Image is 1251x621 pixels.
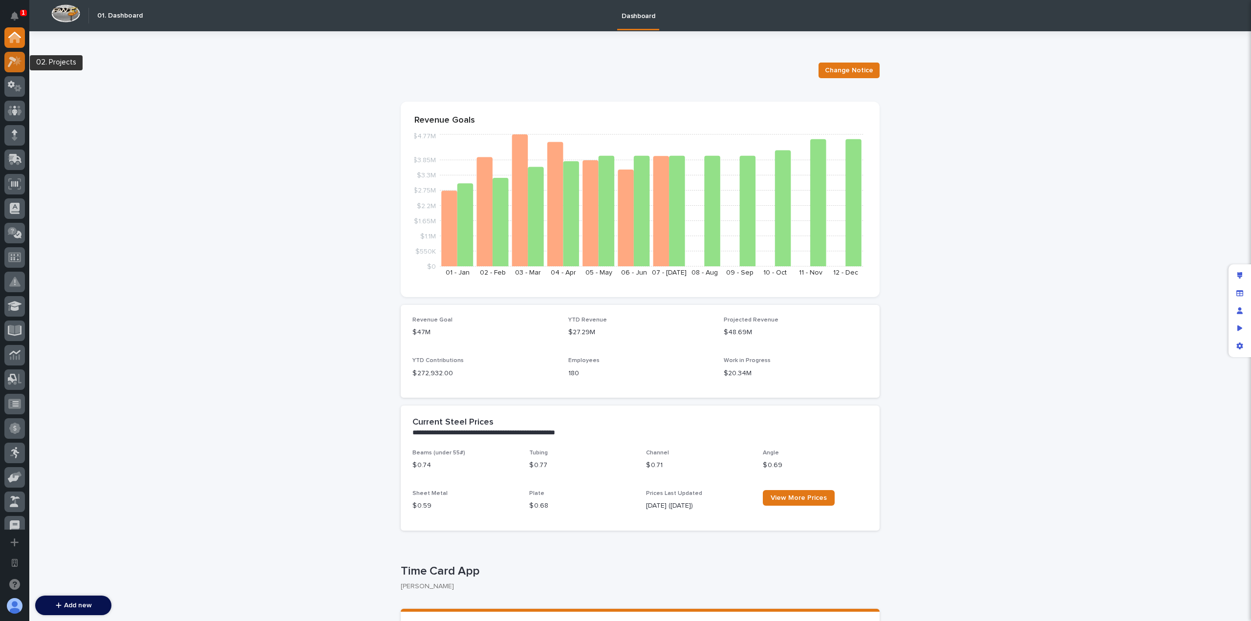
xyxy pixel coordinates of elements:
[724,368,868,379] p: $20.34M
[413,133,436,140] tspan: $4.77M
[799,269,822,276] text: 11 - Nov
[412,501,518,511] p: $ 0.59
[401,564,876,578] p: Time Card App
[10,108,27,126] img: 1736555164131-43832dd5-751b-4058-ba23-39d91318e5a0
[1231,302,1249,320] div: Manage users
[724,317,778,323] span: Projected Revenue
[412,368,557,379] p: $ 272,932.00
[551,269,576,276] text: 04 - Apr
[166,111,178,123] button: Start new chat
[763,450,779,456] span: Angle
[691,269,718,276] text: 08 - Aug
[585,269,612,276] text: 05 - May
[568,317,607,323] span: YTD Revenue
[10,9,29,29] img: Stacker
[763,269,787,276] text: 10 - Oct
[4,532,25,553] button: Add a new app...
[771,494,827,501] span: View More Prices
[529,491,544,496] span: Plate
[1231,320,1249,337] div: Preview as
[412,450,465,456] span: Beams (under 55#)
[1231,284,1249,302] div: Manage fields and data
[414,115,866,126] p: Revenue Goals
[51,4,80,22] img: Workspace Logo
[412,358,464,364] span: YTD Contributions
[763,490,835,506] a: View More Prices
[529,460,634,471] p: $ 0.77
[4,553,25,573] button: Open workspace settings
[1231,337,1249,355] div: App settings
[412,327,557,338] p: $47M
[69,180,118,188] a: Powered byPylon
[417,172,436,179] tspan: $3.3M
[420,233,436,239] tspan: $1.1M
[401,582,872,591] p: [PERSON_NAME]
[568,358,600,364] span: Employees
[446,269,470,276] text: 01 - Jan
[4,574,25,595] button: Open support chat
[10,158,18,166] div: 📖
[568,327,712,338] p: $27.29M
[417,202,436,209] tspan: $2.2M
[97,12,143,20] h2: 01. Dashboard
[480,269,506,276] text: 02 - Feb
[763,460,868,471] p: $ 0.69
[515,269,541,276] text: 03 - Mar
[33,118,137,126] div: We're offline, we will be back soon!
[529,450,548,456] span: Tubing
[412,417,494,428] h2: Current Steel Prices
[12,12,25,27] div: Notifications1
[35,596,111,615] button: Add new
[4,6,25,26] button: Notifications
[10,54,178,70] p: How can we help?
[568,368,712,379] p: 180
[621,269,647,276] text: 06 - Jun
[427,263,436,270] tspan: $0
[646,450,669,456] span: Channel
[529,501,634,511] p: $ 0.68
[20,157,53,167] span: Help Docs
[33,108,160,118] div: Start new chat
[412,460,518,471] p: $ 0.74
[412,491,448,496] span: Sheet Metal
[646,491,702,496] span: Prices Last Updated
[724,327,868,338] p: $48.69M
[415,248,436,255] tspan: $550K
[4,596,25,616] button: users-avatar
[819,63,880,78] button: Change Notice
[414,217,436,224] tspan: $1.65M
[724,358,771,364] span: Work in Progress
[646,460,751,471] p: $ 0.71
[10,39,178,54] p: Welcome 👋
[22,9,25,16] p: 1
[6,153,57,171] a: 📖Help Docs
[825,65,873,75] span: Change Notice
[413,187,436,194] tspan: $2.75M
[1231,267,1249,284] div: Edit layout
[652,269,687,276] text: 07 - [DATE]
[413,157,436,164] tspan: $3.85M
[646,501,751,511] p: [DATE] ([DATE])
[833,269,858,276] text: 12 - Dec
[412,317,453,323] span: Revenue Goal
[97,181,118,188] span: Pylon
[726,269,754,276] text: 09 - Sep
